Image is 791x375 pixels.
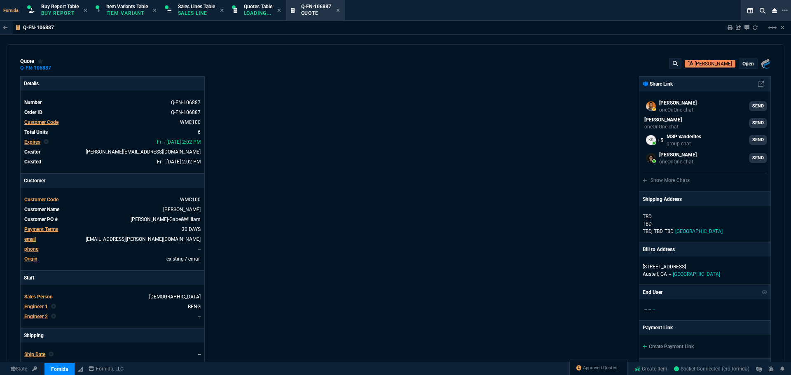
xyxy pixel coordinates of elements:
[643,220,767,228] p: TBD
[182,226,201,232] a: 30 DAYS
[244,4,272,9] span: Quotes Table
[643,80,673,88] p: Share Link
[24,352,45,357] span: Ship Date
[41,4,79,9] span: Buy Report Table
[667,140,701,147] p: group chat
[631,363,671,375] a: Create Item
[21,174,204,188] p: Customer
[24,226,58,232] span: Payment Terms
[674,365,749,373] a: 3QSVXIUgyqVETGeHAAH3
[180,119,201,125] a: WMC100
[106,4,148,9] span: Item Variants Table
[301,10,331,16] p: Quote
[768,23,777,33] mat-icon: Example home icon
[643,196,682,203] p: Shipping Address
[220,7,224,14] nx-icon: Close Tab
[157,159,201,165] span: 2025-09-12T14:02:32.803Z
[749,101,767,111] a: SEND
[131,217,201,222] a: Kraig-Gabe&William
[178,10,215,16] p: Sales Line
[84,7,87,14] nx-icon: Close Tab
[749,118,767,128] a: SEND
[660,271,667,277] span: GA
[648,307,651,312] span: --
[336,7,340,14] nx-icon: Close Tab
[643,344,694,349] a: Create Payment Link
[24,128,201,136] tr: undefined
[23,24,54,31] p: Q-FN-106887
[166,256,201,262] span: existing / email
[643,150,767,166] a: Kaleb.Hutchinson@fornida.com
[643,116,767,130] a: kantha.kathiravan@fornida.com
[49,351,54,358] nx-icon: Clear selected rep
[41,10,79,16] p: Buy Report
[583,365,618,371] span: Approved Quotes
[244,10,272,16] p: Loading...
[24,205,201,214] tr: undefined
[24,197,59,203] span: Customer Code
[277,7,281,14] nx-icon: Close Tab
[51,303,56,310] nx-icon: Clear selected rep
[30,365,40,373] a: API TOKEN
[643,271,659,277] span: Austell,
[153,7,157,14] nx-icon: Close Tab
[37,58,43,65] div: Add to Watchlist
[180,197,201,203] span: WMC100
[643,246,675,253] p: Bill to Address
[20,68,51,69] a: Q-FN-106887
[8,365,30,373] a: Global State
[3,8,22,13] span: Fornida
[673,271,720,277] span: [GEOGRAPHIC_DATA]
[659,158,697,165] p: oneOnOne chat
[24,158,201,166] tr: undefined
[24,148,201,156] tr: undefined
[24,215,201,224] tr: undefined
[24,119,59,125] span: Customer Code
[24,236,36,242] span: email
[659,107,697,113] p: oneOnOne chat
[756,6,769,16] nx-icon: Search
[21,328,204,342] p: Shipping
[643,177,690,183] a: Show More Chats
[665,228,674,234] span: TBD
[86,365,126,373] a: msbcCompanyName
[24,138,201,146] tr: undefined
[24,196,201,204] tr: undefined
[24,217,58,222] span: Customer PO #
[654,228,663,234] span: TBD
[749,153,767,163] a: SEND
[643,289,662,296] p: End User
[659,151,697,158] p: [PERSON_NAME]
[24,293,201,301] tr: undefined
[24,314,48,319] span: Engineer 2
[171,100,201,105] span: See Marketplace Order
[643,213,722,220] p: TBD
[762,289,768,296] nx-icon: Show/Hide End User to Customer
[24,139,40,145] span: Expires
[24,235,201,243] tr: kyonts@wm-coffman.com
[198,246,201,252] a: --
[24,350,201,359] tr: undefined
[695,60,732,68] p: [PERSON_NAME]
[198,352,201,357] span: --
[24,225,201,233] tr: undefined
[24,294,53,300] span: Sales Person
[643,263,767,270] p: [STREET_ADDRESS]
[24,312,201,321] tr: undefined
[171,109,201,115] a: See Marketplace Order
[674,366,749,372] span: Socket Connected (erp-fornida)
[781,24,784,31] a: Hide Workbench
[659,99,697,107] p: [PERSON_NAME]
[643,98,767,114] a: Chris.Hernandez@fornida.com
[21,77,204,91] p: Details
[20,58,43,65] div: quote
[644,307,647,312] span: --
[51,313,56,320] nx-icon: Clear selected rep
[749,135,767,145] a: SEND
[667,133,701,140] p: MSP xanderites
[24,149,40,155] span: Creator
[643,132,767,148] a: kantha.kathiravan@fornida.com,Kaleb.Hutchinson@fornida.com,james.andrews@fornida.com,michael.lice...
[21,271,204,285] p: Staff
[744,6,756,16] nx-icon: Split Panels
